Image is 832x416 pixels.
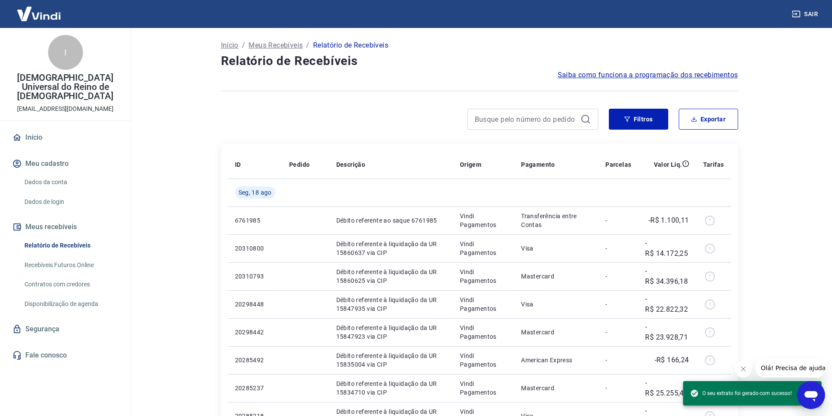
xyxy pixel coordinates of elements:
a: Disponibilização de agenda [21,295,120,313]
button: Meu cadastro [10,154,120,173]
a: Contratos com credores [21,275,120,293]
p: Vindi Pagamentos [460,379,507,397]
iframe: Fechar mensagem [735,360,752,378]
p: -R$ 22.822,32 [645,294,689,315]
button: Sair [790,6,822,22]
a: Fale conosco [10,346,120,365]
h4: Relatório de Recebíveis [221,52,738,70]
p: 6761985 [235,216,275,225]
a: Recebíveis Futuros Online [21,256,120,274]
p: Visa [521,244,591,253]
p: - [605,328,631,337]
p: Débito referente à liquidação da UR 15847923 via CIP [336,323,446,341]
iframe: Mensagem da empresa [756,358,825,378]
p: Débito referente à liquidação da UR 15835004 via CIP [336,351,446,369]
p: Parcelas [605,160,631,169]
p: - [605,216,631,225]
p: Vindi Pagamentos [460,212,507,229]
p: 20285492 [235,356,275,364]
p: 20310800 [235,244,275,253]
a: Dados de login [21,193,120,211]
p: / [242,40,245,51]
p: -R$ 166,24 [655,355,689,365]
p: - [605,272,631,281]
p: American Express [521,356,591,364]
div: I [48,35,83,70]
p: Vindi Pagamentos [460,240,507,257]
a: Relatório de Recebíveis [21,237,120,254]
a: Meus Recebíveis [249,40,303,51]
p: - [605,384,631,392]
span: Olá! Precisa de ajuda? [5,6,73,13]
p: 20298448 [235,300,275,309]
p: - [605,244,631,253]
p: Débito referente ao saque 6761985 [336,216,446,225]
p: Transferência entre Contas [521,212,591,229]
p: Débito referente à liquidação da UR 15847935 via CIP [336,296,446,313]
p: Visa [521,300,591,309]
p: Vindi Pagamentos [460,268,507,285]
p: [DEMOGRAPHIC_DATA] Universal do Reino de [DEMOGRAPHIC_DATA] [7,73,124,101]
p: Descrição [336,160,366,169]
p: -R$ 23.928,71 [645,322,689,343]
p: Pagamento [521,160,555,169]
p: Origem [460,160,481,169]
p: - [605,356,631,364]
p: Vindi Pagamentos [460,296,507,313]
p: Vindi Pagamentos [460,323,507,341]
p: -R$ 14.172,25 [645,238,689,259]
p: [EMAIL_ADDRESS][DOMAIN_NAME] [17,104,114,113]
p: ID [235,160,241,169]
p: -R$ 25.255,46 [645,378,689,399]
p: Relatório de Recebíveis [313,40,388,51]
button: Exportar [679,109,738,130]
p: - [605,300,631,309]
iframe: Botão para abrir a janela de mensagens [797,381,825,409]
button: Filtros [609,109,668,130]
p: Mastercard [521,272,591,281]
p: -R$ 34.396,18 [645,266,689,287]
a: Início [221,40,238,51]
input: Busque pelo número do pedido [475,113,577,126]
a: Dados da conta [21,173,120,191]
p: 20285237 [235,384,275,392]
p: Mastercard [521,384,591,392]
p: / [306,40,309,51]
a: Saiba como funciona a programação dos recebimentos [558,70,738,80]
p: 20298442 [235,328,275,337]
p: Valor Líq. [654,160,682,169]
p: Pedido [289,160,310,169]
p: -R$ 1.100,11 [649,215,689,226]
p: Mastercard [521,328,591,337]
a: Início [10,128,120,147]
p: Débito referente à liquidação da UR 15834710 via CIP [336,379,446,397]
p: Débito referente à liquidação da UR 15860637 via CIP [336,240,446,257]
a: Segurança [10,320,120,339]
span: O seu extrato foi gerado com sucesso! [690,389,792,398]
p: Débito referente à liquidação da UR 15860625 via CIP [336,268,446,285]
p: 20310793 [235,272,275,281]
img: Vindi [10,0,67,27]
button: Meus recebíveis [10,217,120,237]
span: Seg, 18 ago [238,188,272,197]
p: Tarifas [703,160,724,169]
p: Vindi Pagamentos [460,351,507,369]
